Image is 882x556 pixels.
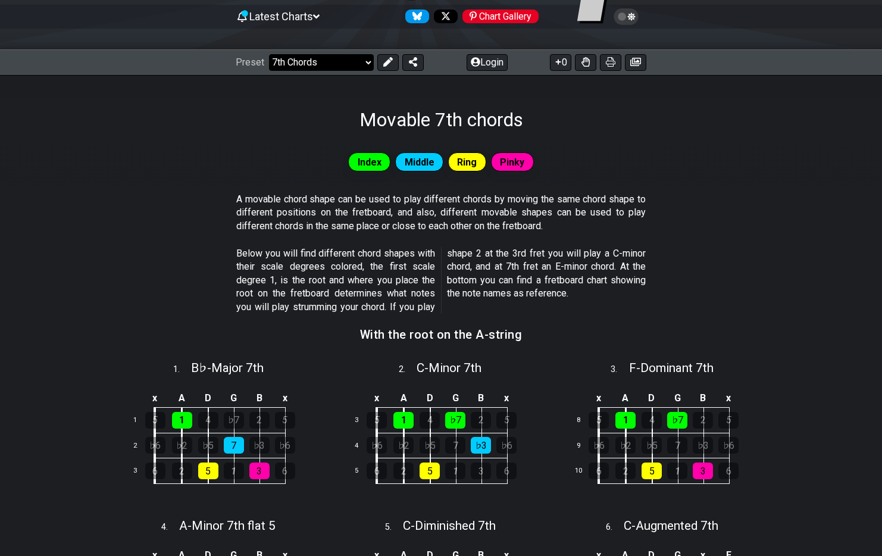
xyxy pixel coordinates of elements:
button: Share Preset [402,54,424,71]
div: 4 [198,412,218,429]
td: A [168,388,195,408]
div: ♭3 [471,437,491,454]
div: Chart Gallery [462,10,539,23]
div: ♭6 [718,437,739,454]
div: 5 [589,412,609,429]
div: 2 [693,412,713,429]
span: 2 . [399,363,417,376]
span: C - Augmented 7th [624,518,718,533]
td: 2 [126,433,155,458]
td: x [716,388,742,408]
div: ♭2 [393,437,414,454]
td: A [612,388,639,408]
div: ♭5 [420,437,440,454]
span: C - Minor 7th [417,361,481,375]
span: 3 . [611,363,628,376]
td: 4 [348,433,377,458]
div: 5 [275,412,295,429]
div: 5 [642,463,662,479]
div: ♭7 [445,412,465,429]
div: 1 [615,412,636,429]
a: Follow #fretflip at X [429,10,458,23]
td: A [390,388,417,408]
td: 5 [348,458,377,484]
select: Preset [269,54,374,71]
div: ♭5 [198,437,218,454]
div: 7 [667,437,687,454]
td: x [142,388,169,408]
div: 6 [496,463,517,479]
span: Index [358,154,381,171]
div: 5 [367,412,387,429]
div: 5 [198,463,218,479]
div: 5 [718,412,739,429]
td: B [246,388,272,408]
p: Below you will find different chord shapes with their scale degrees colored, the first scale degr... [236,247,646,314]
td: D [195,388,221,408]
button: Create image [625,54,646,71]
div: ♭3 [249,437,270,454]
div: 1 [445,463,465,479]
td: G [443,388,468,408]
span: Latest Charts [249,10,313,23]
div: 7 [224,437,244,454]
div: ♭3 [693,437,713,454]
span: C - Diminished 7th [403,518,496,533]
span: 6 . [606,521,624,534]
span: 1 . [173,363,191,376]
div: 7 [445,437,465,454]
div: 1 [393,412,414,429]
h3: With the root on the A-string [360,328,523,341]
div: 4 [642,412,662,429]
div: 2 [471,412,491,429]
span: Middle [405,154,434,171]
span: A - Minor 7th flat 5 [179,518,276,533]
div: ♭6 [275,437,295,454]
div: 5 [496,412,517,429]
td: D [417,388,443,408]
a: Follow #fretflip at Bluesky [401,10,429,23]
div: ♭6 [496,437,517,454]
span: 5 . [385,521,403,534]
td: 8 [570,408,598,433]
p: A movable chord shape can be used to play different chords by moving the same chord shape to diff... [236,193,646,233]
span: 4 . [161,521,179,534]
div: 2 [249,412,270,429]
div: ♭6 [589,437,609,454]
div: 3 [693,463,713,479]
td: B [468,388,494,408]
span: Ring [457,154,477,171]
div: 4 [420,412,440,429]
div: ♭6 [145,437,165,454]
div: ♭7 [667,412,687,429]
button: Toggle Dexterity for all fretkits [575,54,596,71]
div: ♭6 [367,437,387,454]
div: 3 [249,463,270,479]
td: x [272,388,298,408]
button: 0 [550,54,571,71]
span: Pinky [500,154,524,171]
a: #fretflip at Pinterest [458,10,539,23]
div: 1 [667,463,687,479]
td: G [665,388,690,408]
div: 3 [471,463,491,479]
span: Toggle light / dark theme [620,11,633,22]
td: 1 [126,408,155,433]
span: F - Dominant 7th [629,361,714,375]
td: x [363,388,390,408]
div: 1 [172,412,192,429]
div: 5 [420,463,440,479]
button: Edit Preset [377,54,399,71]
div: 6 [367,463,387,479]
td: x [494,388,520,408]
div: 6 [589,463,609,479]
td: x [585,388,612,408]
div: ♭5 [642,437,662,454]
div: 6 [718,463,739,479]
span: Preset [236,57,264,68]
td: D [639,388,665,408]
div: 1 [224,463,244,479]
div: 6 [145,463,165,479]
div: 2 [615,463,636,479]
div: ♭7 [224,412,244,429]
